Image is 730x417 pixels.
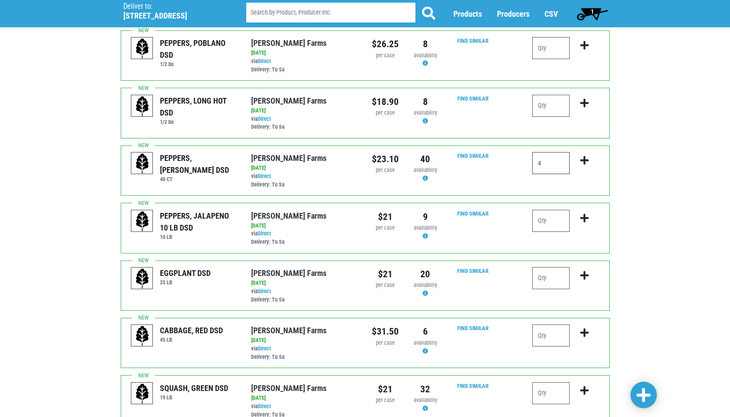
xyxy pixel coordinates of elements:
[131,37,153,60] img: placeholder-variety-43d6402dacf2d531de610a020419775a.svg
[412,95,439,109] div: 8
[457,153,489,159] a: Find Similar
[412,152,439,166] div: 40
[372,52,399,60] div: per case
[532,37,570,59] input: Qty
[414,339,437,346] span: availability
[532,210,570,232] input: Qty
[251,181,358,189] div: Delivery: Tu Sa
[414,52,437,59] span: availability
[457,95,489,102] a: Find Similar
[457,268,489,274] a: Find Similar
[251,49,358,57] div: [DATE]
[258,173,271,179] a: Direct
[372,267,399,281] div: $21
[414,224,437,231] span: availability
[251,296,358,304] div: Delivery: Tu Sa
[160,61,238,67] h6: 1/2 bu
[251,66,358,74] div: Delivery: Tu Sa
[258,230,271,237] a: Direct
[412,210,439,224] div: 9
[412,324,439,339] div: 6
[258,345,271,352] a: Direct
[131,210,153,232] img: placeholder-variety-43d6402dacf2d531de610a020419775a.svg
[123,2,224,11] p: Deliver to:
[131,153,153,175] img: placeholder-variety-43d6402dacf2d531de610a020419775a.svg
[258,288,271,294] a: Direct
[160,176,238,182] h6: 40 CT
[457,325,489,331] a: Find Similar
[591,8,594,15] span: 1
[258,58,271,64] a: Direct
[453,9,482,19] a: Products
[160,336,223,343] h6: 45 LB
[251,345,358,361] div: via
[251,96,326,105] a: [PERSON_NAME] Farms
[372,37,399,51] div: $26.25
[160,267,211,279] div: EGGPLANT DSD
[251,57,358,74] div: via
[251,326,326,335] a: [PERSON_NAME] Farms
[251,279,358,287] div: [DATE]
[160,279,211,286] h6: 25 LB
[372,166,399,175] div: per case
[251,164,358,172] div: [DATE]
[532,152,570,174] input: Qty
[131,268,153,290] img: placeholder-variety-43d6402dacf2d531de610a020419775a.svg
[258,115,271,122] a: Direct
[123,11,224,21] h5: [STREET_ADDRESS]
[457,383,489,389] a: Find Similar
[372,224,399,232] div: per case
[532,267,570,289] input: Qty
[412,382,439,396] div: 32
[251,394,358,402] div: [DATE]
[457,37,489,44] a: Find Similar
[372,152,399,166] div: $23.10
[532,95,570,117] input: Qty
[414,167,437,173] span: availability
[160,394,228,401] h6: 19 LB
[251,107,358,115] div: [DATE]
[251,336,358,345] div: [DATE]
[131,383,153,405] img: placeholder-variety-43d6402dacf2d531de610a020419775a.svg
[412,267,439,281] div: 20
[251,268,326,278] a: [PERSON_NAME] Farms
[251,38,326,48] a: [PERSON_NAME] Farms
[414,397,437,403] span: availability
[160,95,238,119] div: PEPPERS, LONG HOT DSD
[251,211,326,220] a: [PERSON_NAME] Farms
[251,230,358,246] div: via
[251,353,358,361] div: Delivery: Tu Sa
[251,153,326,163] a: [PERSON_NAME] Farms
[372,396,399,405] div: per case
[251,287,358,304] div: via
[372,281,399,290] div: per case
[251,383,326,393] a: [PERSON_NAME] Farms
[251,222,358,230] div: [DATE]
[251,238,358,246] div: Delivery: Tu Sa
[131,325,153,347] img: placeholder-variety-43d6402dacf2d531de610a020419775a.svg
[160,382,228,394] div: SQUASH, GREEN DSD
[545,9,558,19] a: CSV
[372,324,399,339] div: $31.50
[372,95,399,109] div: $18.90
[160,210,238,234] div: PEPPERS, JALAPENO 10 LB DSD
[160,234,238,240] h6: 10 LB
[372,382,399,396] div: $21
[372,210,399,224] div: $21
[251,115,358,132] div: via
[160,119,238,125] h6: 1/2 bu
[532,324,570,346] input: Qty
[160,324,223,336] div: CABBAGE, RED DSD
[414,109,437,116] span: availability
[131,95,153,117] img: placeholder-variety-43d6402dacf2d531de610a020419775a.svg
[251,172,358,189] div: via
[251,123,358,131] div: Delivery: Tu Sa
[160,37,238,61] div: PEPPERS, POBLANO DSD
[457,210,489,217] a: Find Similar
[497,9,530,19] a: Producers
[372,339,399,347] div: per case
[573,5,612,22] a: 1
[246,3,415,22] input: Search by Product, Producer etc.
